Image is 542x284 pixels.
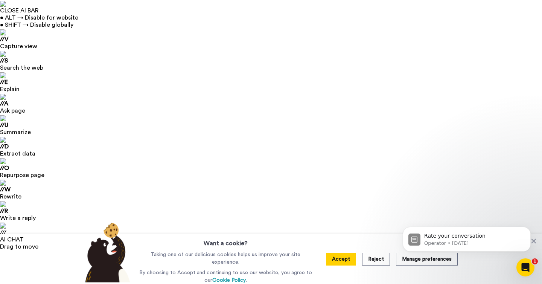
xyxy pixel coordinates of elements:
span: 1 [532,258,538,264]
img: Profile image for Operator [17,23,29,35]
p: Rate your conversation [33,21,130,29]
button: Reject [362,253,390,266]
iframe: Intercom live chat [516,258,534,276]
p: Taking one of our delicious cookies helps us improve your site experience. [137,251,314,266]
img: bear-with-cookie.png [78,222,134,282]
a: Cookie Policy [212,278,246,283]
p: Message from Operator, sent 6d ago [33,29,130,36]
button: Accept [326,253,356,266]
p: By choosing to Accept and continuing to use our website, you agree to our . [137,269,314,284]
div: message notification from Operator, 6d ago. Rate your conversation [11,16,139,41]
